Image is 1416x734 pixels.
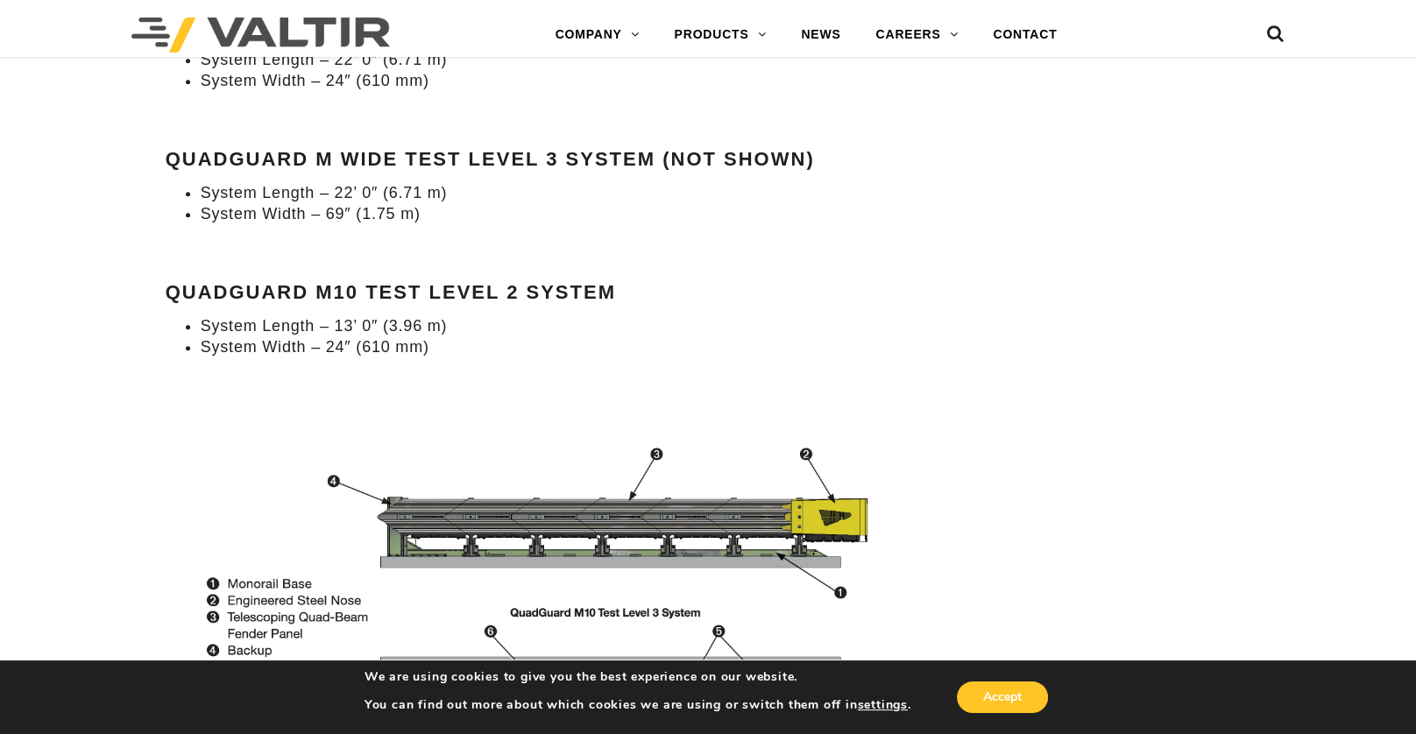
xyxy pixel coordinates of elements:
li: System Length – 22’ 0″ (6.71 m) [201,183,897,203]
li: System Length – 22’ 0″ (6.71 m) [201,50,897,70]
a: PRODUCTS [656,18,783,53]
a: COMPANY [538,18,657,53]
button: Accept [957,681,1048,713]
a: CONTACT [975,18,1074,53]
button: settings [858,697,908,713]
li: System Width – 24″ (610 mm) [201,337,897,357]
strong: QuadGuard M Wide Test Level 3 System (not shown) [166,148,815,170]
li: System Width – 69″ (1.75 m) [201,204,897,224]
a: CAREERS [858,18,975,53]
strong: QuadGuard M10 Test Level 2 System [166,281,616,303]
a: NEWS [783,18,858,53]
li: System Length – 13’ 0″ (3.96 m) [201,316,897,336]
img: Valtir [131,18,390,53]
p: We are using cookies to give you the best experience on our website. [365,669,911,685]
p: You can find out more about which cookies we are using or switch them off in . [365,697,911,713]
li: System Width – 24″ (610 mm) [201,71,897,91]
